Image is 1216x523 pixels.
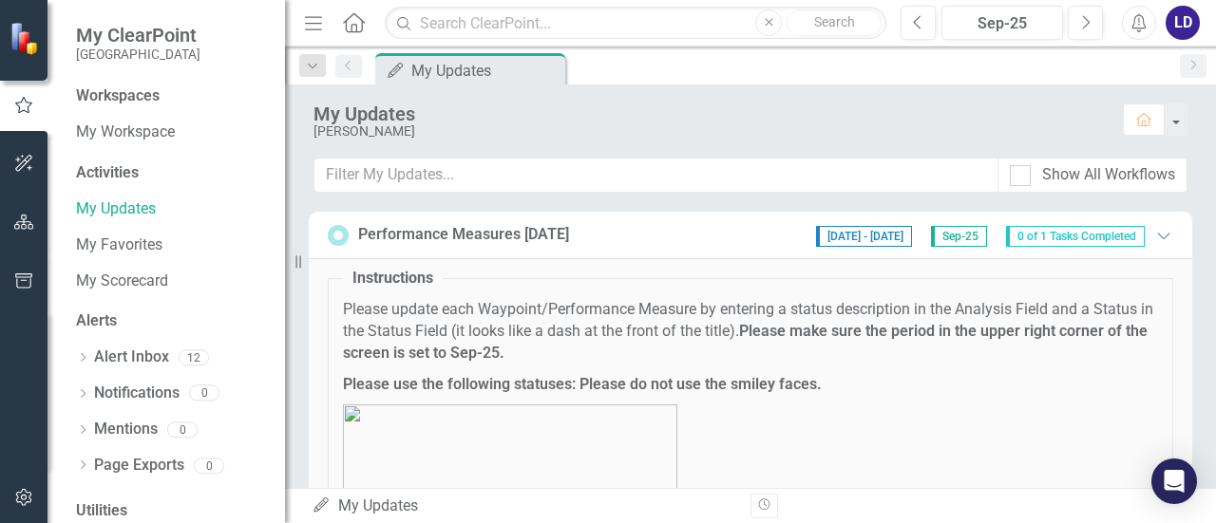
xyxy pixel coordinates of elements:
a: My Favorites [76,234,266,256]
div: Performance Measures [DATE] [358,224,569,246]
img: ClearPoint Strategy [9,22,43,55]
div: Sep-25 [948,12,1056,35]
a: My Scorecard [76,271,266,292]
input: Filter My Updates... [313,158,998,193]
div: Activities [76,162,266,184]
legend: Instructions [343,268,443,290]
small: [GEOGRAPHIC_DATA] [76,47,200,62]
a: Page Exports [94,455,184,476]
div: My Updates [312,495,736,517]
button: Search [787,9,882,36]
div: My Updates [411,59,560,83]
a: My Workspace [76,121,266,143]
input: Search ClearPoint... [385,7,886,40]
span: [DATE] - [DATE] [816,226,912,247]
div: My Updates [313,103,1104,124]
button: LD [1166,6,1200,40]
div: 12 [179,349,209,365]
span: Search [814,14,855,29]
a: Notifications [94,383,180,404]
button: Sep-25 [941,6,1063,40]
span: My ClearPoint [76,24,200,47]
div: Show All Workflows [1042,164,1175,186]
div: Workspaces [76,85,160,107]
p: Please update each Waypoint/Performance Measure by entering a status description in the Analysis ... [343,299,1158,364]
a: Alert Inbox [94,346,169,368]
strong: Please make sure the period in the upper right corner of the screen is set to Sep-25. [343,322,1148,362]
div: 0 [194,458,224,474]
span: Sep-25 [931,226,987,247]
div: Utilities [76,500,266,522]
a: Mentions [94,419,158,440]
a: My Updates [76,198,266,220]
span: 0 of 1 Tasks Completed [1006,226,1145,247]
strong: Please use the following statuses: Please do not use the smiley faces. [343,375,822,393]
div: Open Intercom Messenger [1151,458,1197,504]
div: 0 [189,385,219,402]
div: Alerts [76,310,266,332]
div: 0 [167,421,198,438]
div: [PERSON_NAME] [313,124,1104,139]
